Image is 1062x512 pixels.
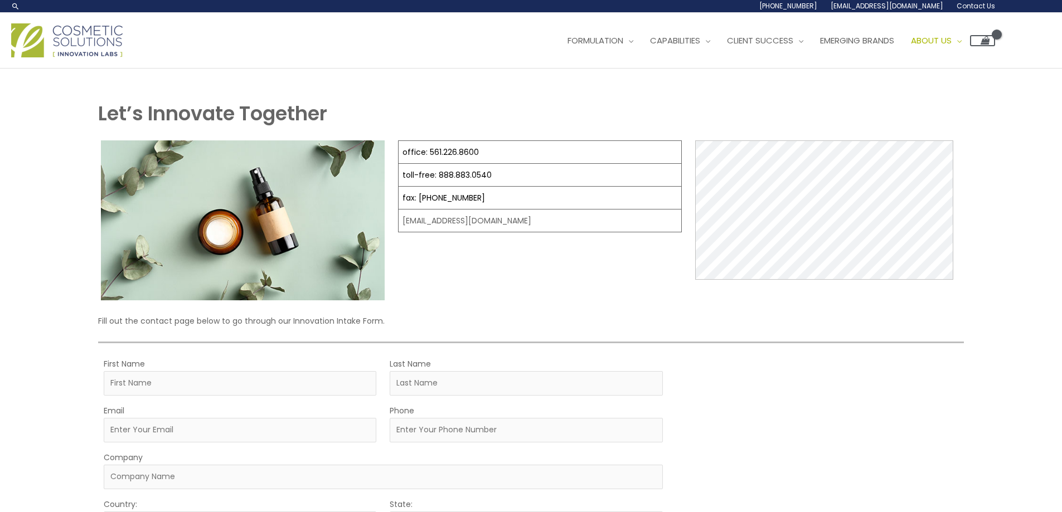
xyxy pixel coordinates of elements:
[568,35,623,46] span: Formulation
[390,418,662,442] input: Enter Your Phone Number
[11,23,123,57] img: Cosmetic Solutions Logo
[759,1,817,11] span: [PHONE_NUMBER]
[390,403,414,418] label: Phone
[104,418,376,442] input: Enter Your Email
[911,35,952,46] span: About Us
[642,24,719,57] a: Capabilities
[390,357,431,371] label: Last Name
[719,24,812,57] a: Client Success
[390,497,413,511] label: State:
[957,1,995,11] span: Contact Us
[812,24,903,57] a: Emerging Brands
[104,497,137,511] label: Country:
[11,2,20,11] a: Search icon link
[820,35,894,46] span: Emerging Brands
[104,371,376,396] input: First Name
[104,357,145,371] label: First Name
[650,35,700,46] span: Capabilities
[98,100,327,127] strong: Let’s Innovate Together
[903,24,970,57] a: About Us
[101,140,385,300] img: Contact page image for private label skincare manufacturer Cosmetic solutions shows a skin care b...
[98,314,963,328] p: Fill out the contact page below to go through our Innovation Intake Form.
[970,35,995,46] a: View Shopping Cart, empty
[727,35,793,46] span: Client Success
[403,192,485,203] a: fax: [PHONE_NUMBER]
[403,147,479,158] a: office: 561.226.8600
[104,450,143,465] label: Company
[390,371,662,396] input: Last Name
[559,24,642,57] a: Formulation
[403,169,492,181] a: toll-free: 888.883.0540
[831,1,943,11] span: [EMAIL_ADDRESS][DOMAIN_NAME]
[399,209,682,232] td: [EMAIL_ADDRESS][DOMAIN_NAME]
[551,24,995,57] nav: Site Navigation
[104,403,124,418] label: Email
[104,465,662,489] input: Company Name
